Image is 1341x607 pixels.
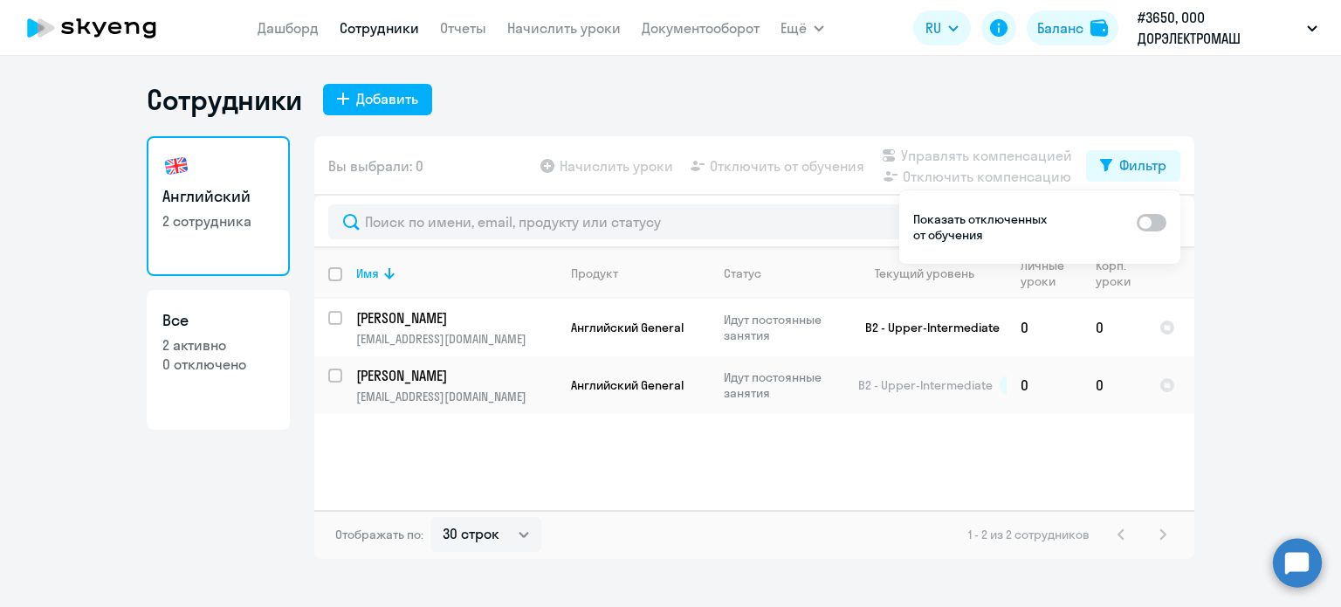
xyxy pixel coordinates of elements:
[328,204,1180,239] input: Поиск по имени, email, продукту или статусу
[571,266,618,281] div: Продукт
[1119,155,1166,176] div: Фильтр
[440,19,486,37] a: Отчеты
[323,84,432,115] button: Добавить
[1129,7,1326,49] button: #3650, ООО ДОРЭЛЕКТРОМАШ
[1086,150,1180,182] button: Фильтр
[328,155,423,176] span: Вы выбрали: 0
[642,19,760,37] a: Документооборот
[781,17,807,38] span: Ещё
[724,369,843,401] p: Идут постоянные занятия
[571,377,684,393] span: Английский General
[1090,19,1108,37] img: balance
[356,389,556,404] p: [EMAIL_ADDRESS][DOMAIN_NAME]
[340,19,419,37] a: Сотрудники
[147,82,302,117] h1: Сотрудники
[1096,258,1133,289] div: Корп. уроки
[858,266,1006,281] div: Текущий уровень
[913,10,971,45] button: RU
[162,185,274,208] h3: Английский
[356,308,556,328] a: [PERSON_NAME]
[356,366,554,385] p: [PERSON_NAME]
[162,309,274,332] h3: Все
[356,308,554,328] p: [PERSON_NAME]
[356,266,379,281] div: Имя
[162,355,274,374] p: 0 отключено
[1021,258,1069,289] div: Личные уроки
[724,266,761,281] div: Статус
[925,17,941,38] span: RU
[968,527,1090,542] span: 1 - 2 из 2 сотрудников
[1037,17,1083,38] div: Баланс
[147,290,290,430] a: Все2 активно0 отключено
[781,10,824,45] button: Ещё
[356,366,556,385] a: [PERSON_NAME]
[335,527,423,542] span: Отображать по:
[1021,258,1081,289] div: Личные уроки
[1082,299,1145,356] td: 0
[162,152,190,180] img: english
[858,377,993,393] span: B2 - Upper-Intermediate
[724,266,843,281] div: Статус
[844,299,1007,356] td: B2 - Upper-Intermediate
[571,266,709,281] div: Продукт
[875,266,974,281] div: Текущий уровень
[356,331,556,347] p: [EMAIL_ADDRESS][DOMAIN_NAME]
[162,335,274,355] p: 2 активно
[356,266,556,281] div: Имя
[1007,356,1082,414] td: 0
[356,88,418,109] div: Добавить
[507,19,621,37] a: Начислить уроки
[1082,356,1145,414] td: 0
[913,211,1051,243] p: Показать отключенных от обучения
[724,312,843,343] p: Идут постоянные занятия
[1007,299,1082,356] td: 0
[1096,258,1145,289] div: Корп. уроки
[1138,7,1300,49] p: #3650, ООО ДОРЭЛЕКТРОМАШ
[571,320,684,335] span: Английский General
[258,19,319,37] a: Дашборд
[1027,10,1118,45] button: Балансbalance
[147,136,290,276] a: Английский2 сотрудника
[162,211,274,231] p: 2 сотрудника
